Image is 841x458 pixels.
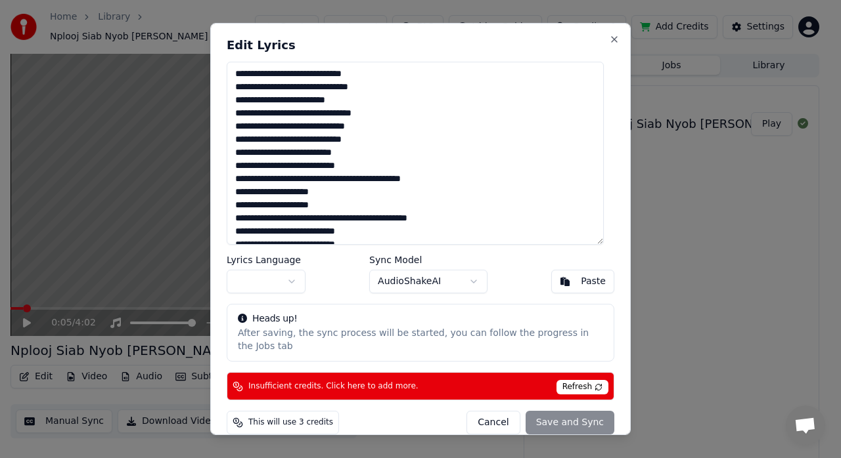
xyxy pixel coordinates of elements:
[248,417,333,428] span: This will use 3 credits
[238,327,603,353] div: After saving, the sync process will be started, you can follow the progress in the Jobs tab
[227,255,306,264] label: Lyrics Language
[557,380,608,394] span: Refresh
[551,270,614,293] button: Paste
[466,411,520,434] button: Cancel
[238,312,603,325] div: Heads up!
[248,381,419,392] span: Insufficient credits. Click here to add more.
[581,275,606,288] div: Paste
[227,39,614,51] h2: Edit Lyrics
[369,255,488,264] label: Sync Model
